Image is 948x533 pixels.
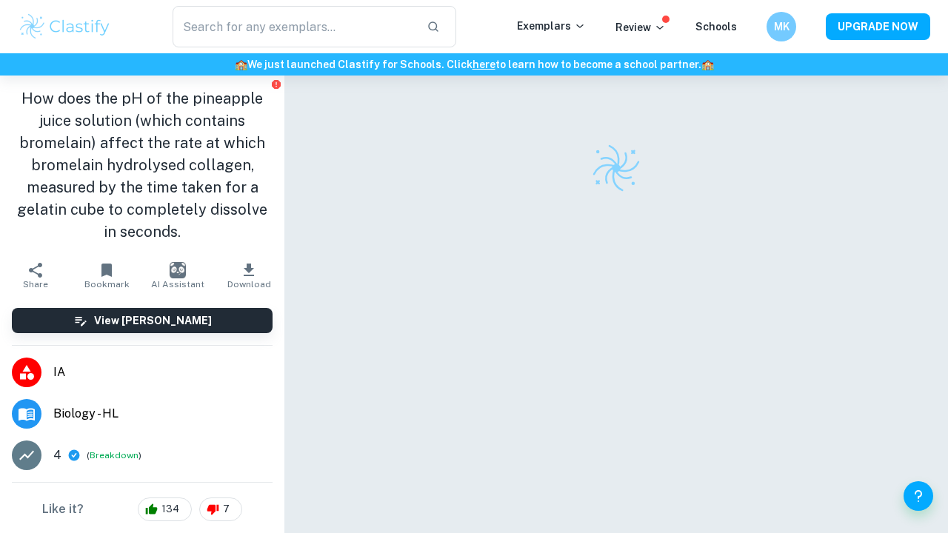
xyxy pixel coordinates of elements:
[87,449,141,463] span: ( )
[23,279,48,289] span: Share
[84,279,130,289] span: Bookmark
[615,19,666,36] p: Review
[53,405,273,423] span: Biology - HL
[12,308,273,333] button: View [PERSON_NAME]
[71,255,142,296] button: Bookmark
[142,255,213,296] button: AI Assistant
[18,12,112,41] img: Clastify logo
[173,6,415,47] input: Search for any exemplars...
[767,12,796,41] button: MK
[517,18,586,34] p: Exemplars
[695,21,737,33] a: Schools
[213,255,284,296] button: Download
[42,500,84,518] h6: Like it?
[90,449,138,462] button: Breakdown
[227,279,271,289] span: Download
[94,312,212,329] h6: View [PERSON_NAME]
[153,502,187,517] span: 134
[904,481,933,511] button: Help and Feedback
[53,363,273,381] span: IA
[151,279,204,289] span: AI Assistant
[701,58,714,70] span: 🏫
[270,78,281,90] button: Report issue
[473,58,495,70] a: here
[215,502,238,517] span: 7
[235,58,247,70] span: 🏫
[170,262,186,278] img: AI Assistant
[53,446,61,464] p: 4
[773,19,790,35] h6: MK
[3,56,945,73] h6: We just launched Clastify for Schools. Click to learn how to become a school partner.
[590,142,642,194] img: Clastify logo
[826,13,930,40] button: UPGRADE NOW
[12,87,273,243] h1: How does the pH of the pineapple juice solution (which contains bromelain) affect the rate at whi...
[138,497,192,521] div: 134
[199,497,242,521] div: 7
